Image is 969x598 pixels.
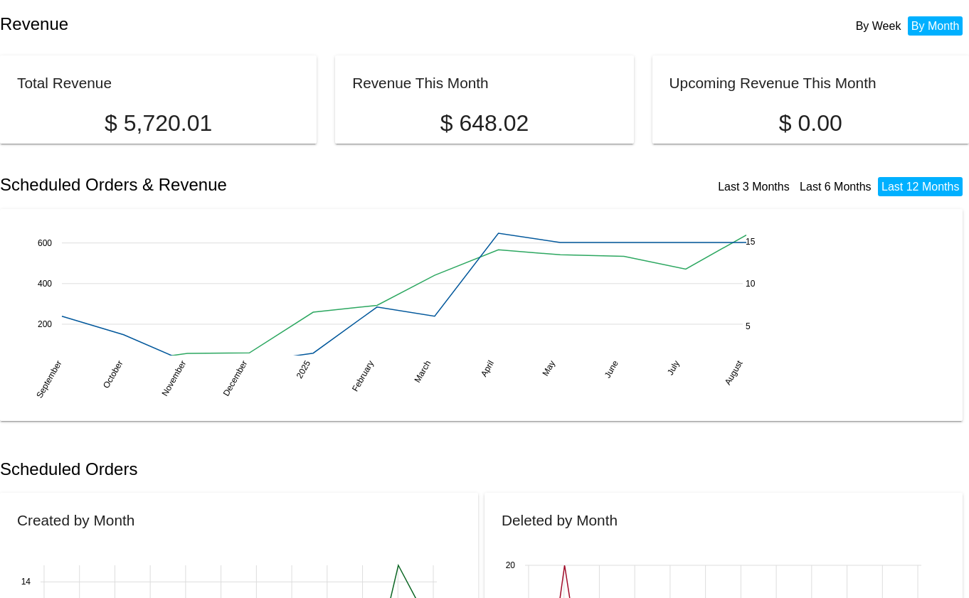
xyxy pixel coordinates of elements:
[17,75,112,91] h2: Total Revenue
[38,278,52,288] text: 400
[746,236,756,246] text: 15
[908,16,963,36] li: By Month
[603,358,620,380] text: June
[38,237,52,247] text: 600
[101,358,125,390] text: October
[34,358,63,400] text: September
[541,358,557,378] text: May
[669,75,877,91] h2: Upcoming Revenue This Month
[746,279,756,289] text: 10
[350,358,376,393] text: February
[295,358,313,380] text: 2025
[479,358,496,378] text: April
[21,577,31,587] text: 14
[746,321,751,331] text: 5
[17,110,300,137] p: $ 5,720.01
[665,358,682,376] text: July
[352,110,617,137] p: $ 648.02
[413,358,433,384] text: March
[718,181,790,193] a: Last 3 Months
[17,512,134,528] h2: Created by Month
[669,110,952,137] p: $ 0.00
[506,560,516,570] text: 20
[352,75,489,91] h2: Revenue This Month
[221,358,250,397] text: December
[852,16,905,36] li: By Week
[38,319,52,329] text: 200
[723,358,745,387] text: August
[881,181,959,193] a: Last 12 Months
[160,358,189,397] text: November
[502,512,618,528] h2: Deleted by Month
[800,181,872,193] a: Last 6 Months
